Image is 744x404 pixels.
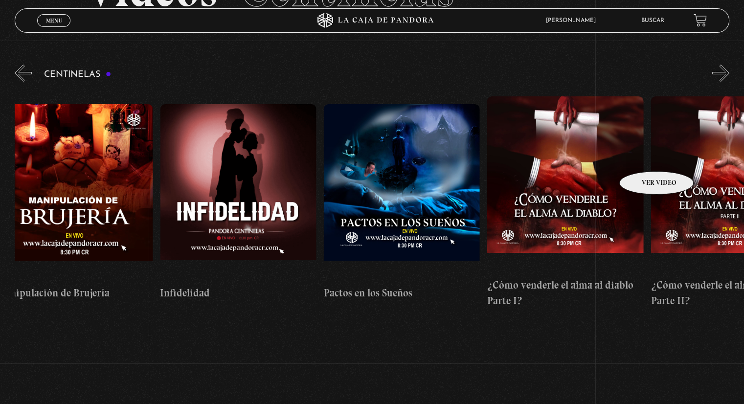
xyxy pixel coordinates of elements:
[324,89,480,316] a: Pactos en los Sueños
[694,14,707,27] a: View your shopping cart
[160,89,316,316] a: Infidelidad
[46,18,62,23] span: Menu
[15,65,32,82] button: Previous
[641,18,664,23] a: Buscar
[43,25,66,32] span: Cerrar
[487,277,643,308] h4: ¿Cómo venderle el alma al diablo Parte I?
[487,89,643,316] a: ¿Cómo venderle el alma al diablo Parte I?
[541,18,606,23] span: [PERSON_NAME]
[712,65,729,82] button: Next
[160,285,316,301] h4: Infidelidad
[44,70,111,79] h3: Centinelas
[324,285,480,301] h4: Pactos en los Sueños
